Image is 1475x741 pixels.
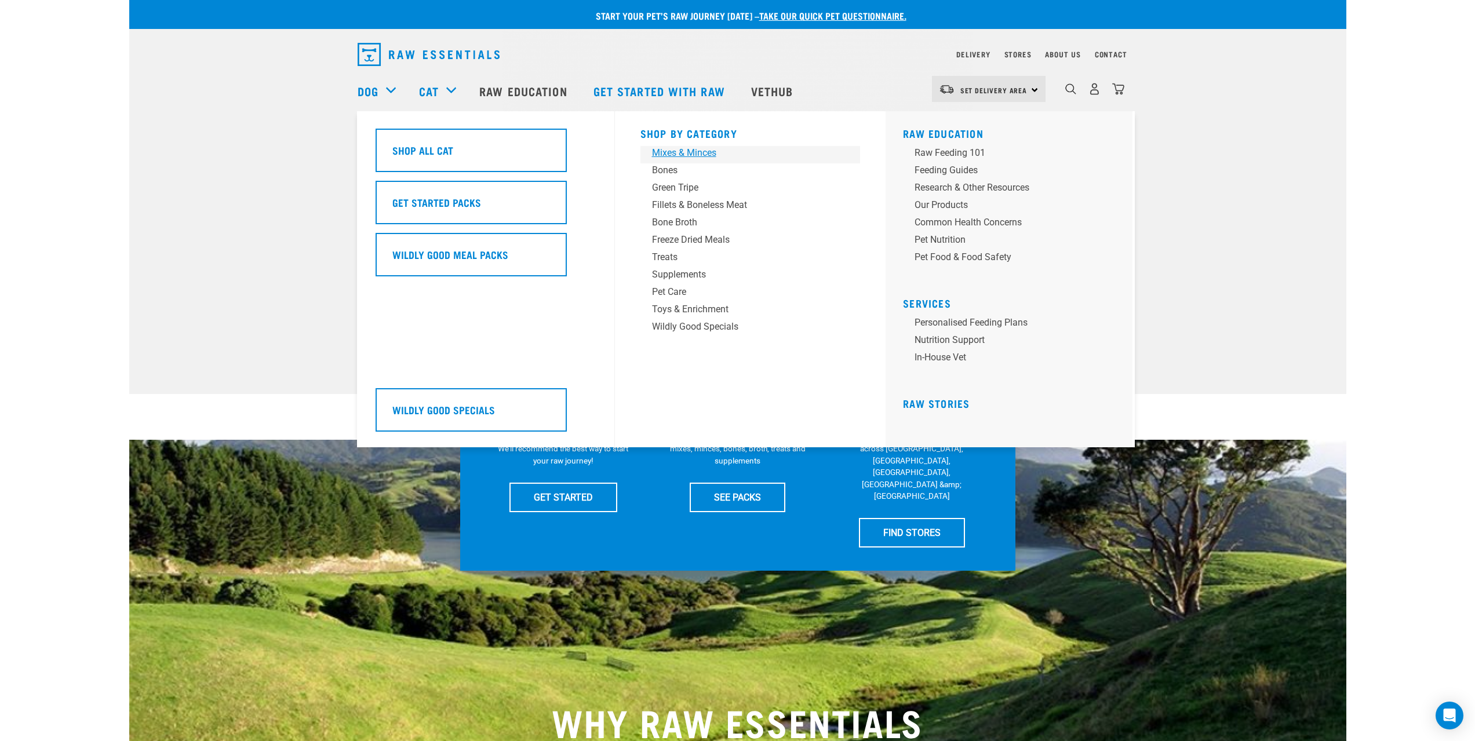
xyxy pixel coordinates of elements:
img: user.png [1088,83,1101,95]
a: Green Tripe [640,181,861,198]
h5: Get Started Packs [392,195,481,210]
img: home-icon@2x.png [1112,83,1124,95]
div: Bones [652,163,833,177]
a: GET STARTED [509,483,617,512]
div: Green Tripe [652,181,833,195]
div: Common Health Concerns [915,216,1095,229]
img: van-moving.png [939,84,955,94]
nav: dropdown navigation [348,38,1127,71]
a: Research & Other Resources [903,181,1123,198]
h5: Services [903,297,1123,306]
div: Feeding Guides [915,163,1095,177]
div: Fillets & Boneless Meat [652,198,833,212]
a: Cat [419,82,439,100]
a: About Us [1045,52,1080,56]
a: Wildly Good Meal Packs [376,233,596,285]
a: Our Products [903,198,1123,216]
a: Get started with Raw [582,68,740,114]
a: take our quick pet questionnaire. [759,13,906,18]
a: Vethub [740,68,808,114]
p: We have 17 stores specialising in raw pet food &amp; nutritional advice across [GEOGRAPHIC_DATA],... [844,419,980,502]
a: Pet Food & Food Safety [903,250,1123,268]
a: Raw Education [468,68,581,114]
a: Get Started Packs [376,181,596,233]
a: Contact [1095,52,1127,56]
a: Freeze Dried Meals [640,233,861,250]
div: Wildly Good Specials [652,320,833,334]
div: Bone Broth [652,216,833,229]
div: Toys & Enrichment [652,302,833,316]
a: Wildly Good Specials [640,320,861,337]
a: Stores [1004,52,1032,56]
a: Toys & Enrichment [640,302,861,320]
a: Pet Nutrition [903,233,1123,250]
a: Bone Broth [640,216,861,233]
a: In-house vet [903,351,1123,368]
a: Shop All Cat [376,129,596,181]
h5: Shop All Cat [392,143,453,158]
a: Raw Education [903,130,984,136]
div: Freeze Dried Meals [652,233,833,247]
h5: Shop By Category [640,127,861,137]
h5: Wildly Good Meal Packs [392,247,508,262]
div: Mixes & Minces [652,146,833,160]
nav: dropdown navigation [129,68,1346,114]
div: Pet Food & Food Safety [915,250,1095,264]
a: Nutrition Support [903,333,1123,351]
a: Delivery [956,52,990,56]
a: Dog [358,82,378,100]
a: Mixes & Minces [640,146,861,163]
a: Bones [640,163,861,181]
div: Raw Feeding 101 [915,146,1095,160]
a: FIND STORES [859,518,965,547]
a: Wildly Good Specials [376,388,596,440]
a: Raw Stories [903,400,970,406]
img: home-icon-1@2x.png [1065,83,1076,94]
a: Fillets & Boneless Meat [640,198,861,216]
div: Supplements [652,268,833,282]
a: Personalised Feeding Plans [903,316,1123,333]
span: Set Delivery Area [960,88,1028,92]
h5: Wildly Good Specials [392,402,495,417]
a: Supplements [640,268,861,285]
a: Raw Feeding 101 [903,146,1123,163]
div: Research & Other Resources [915,181,1095,195]
img: Raw Essentials Logo [358,43,500,66]
div: Treats [652,250,833,264]
p: Start your pet’s raw journey [DATE] – [138,9,1355,23]
a: Pet Care [640,285,861,302]
div: Pet Nutrition [915,233,1095,247]
a: Common Health Concerns [903,216,1123,233]
div: Open Intercom Messenger [1436,702,1463,729]
div: Pet Care [652,285,833,299]
div: Our Products [915,198,1095,212]
a: SEE PACKS [690,483,785,512]
a: Treats [640,250,861,268]
a: Feeding Guides [903,163,1123,181]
